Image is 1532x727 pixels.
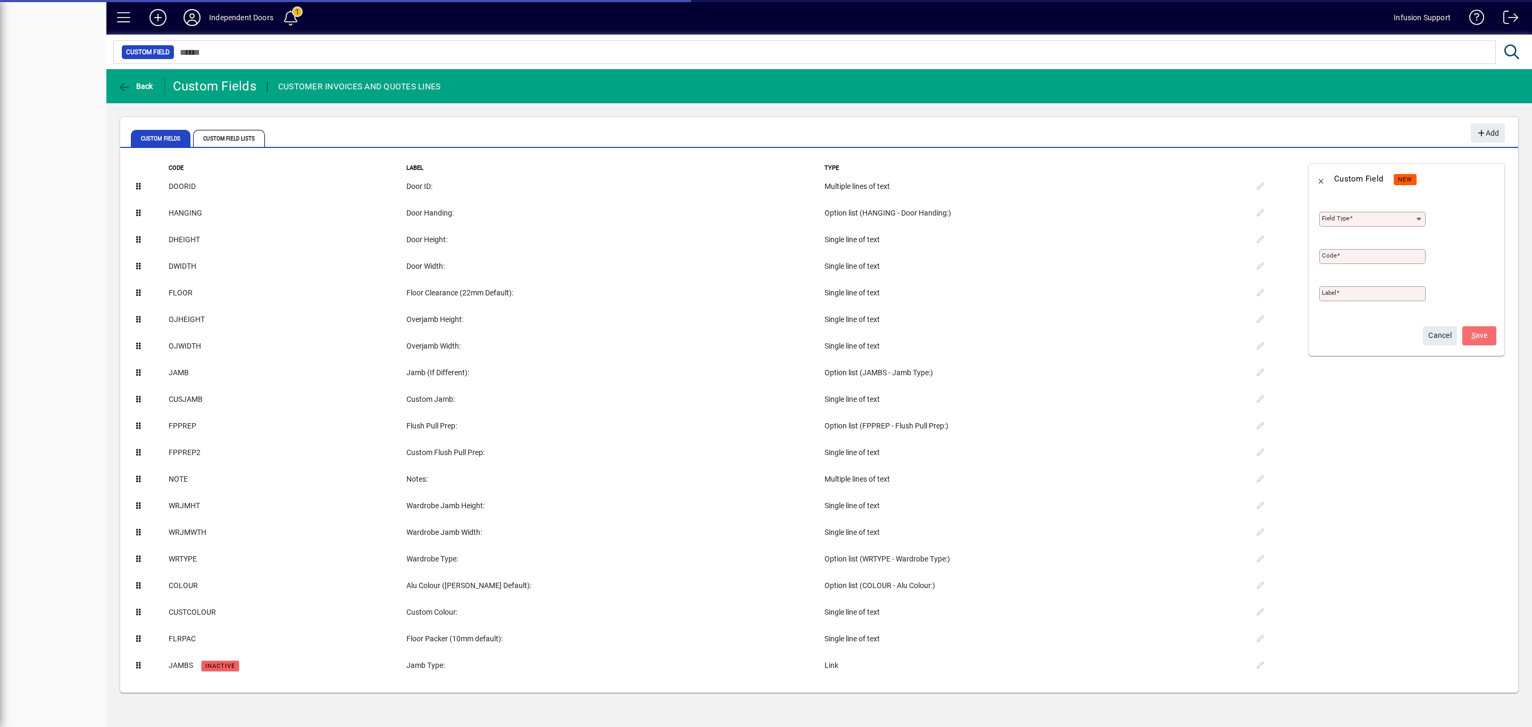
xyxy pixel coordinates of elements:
td: Floor Packer (10mm default): [406,626,823,652]
td: DOORID [168,174,406,200]
td: CUSTCOLOUR [168,599,406,626]
td: Single line of text [824,307,1247,333]
td: Door Handing: [406,200,823,227]
td: Single line of text [824,626,1247,652]
td: Door Height: [406,227,823,253]
td: Option list (COLOUR - Alu Colour:) [824,573,1247,599]
span: NEW [1398,176,1412,183]
td: Jamb (If Different): [406,360,823,386]
a: Logout [1495,2,1519,37]
td: Option list (JAMBS - Jamb Type:) [824,360,1247,386]
span: ave [1471,327,1488,344]
td: WRJMHT [168,493,406,519]
td: Single line of text [824,519,1247,546]
td: Overjamb Height: [406,307,823,333]
td: JAMB [168,360,406,386]
span: Inactive [205,663,235,670]
mat-label: Code [1322,252,1337,259]
span: Custom Field Lists [193,130,265,147]
td: Overjamb Width: [406,333,823,360]
td: FLOOR [168,280,406,307]
td: WRJMWTH [168,519,406,546]
div: Custom Field [1334,170,1383,187]
div: Independent Doors [209,9,273,26]
td: Single line of text [824,599,1247,626]
td: NOTE [168,466,406,493]
div: Custom Fields [173,78,256,95]
td: Single line of text [824,333,1247,360]
button: Add [141,8,175,27]
td: Single line of text [824,440,1247,466]
td: Multiple lines of text [824,174,1247,200]
td: Single line of text [824,280,1247,307]
td: Custom Colour: [406,599,823,626]
td: Notes: [406,466,823,493]
button: Save [1462,326,1496,345]
td: FPPREP [168,413,406,440]
mat-label: Label [1322,289,1336,296]
td: Single line of text [824,227,1247,253]
td: Wardrobe Jamb Width: [406,519,823,546]
button: Profile [175,8,209,27]
td: Link [824,652,1247,679]
td: Option list (HANGING - Door Handing:) [824,200,1247,227]
th: Code [168,163,406,174]
td: Option list (FPPREP - Flush Pull Prep:) [824,413,1247,440]
td: Single line of text [824,493,1247,519]
td: FLRPAC [168,626,406,652]
td: HANGING [168,200,406,227]
td: OJHEIGHT [168,307,406,333]
span: Cancel [1428,327,1452,344]
td: Wardrobe Type: [406,546,823,573]
td: Single line of text [824,253,1247,280]
button: Cancel [1423,326,1457,345]
td: OJWIDTH [168,333,406,360]
td: Flush Pull Prep: [406,413,823,440]
app-page-header-button: Back [106,77,165,96]
span: S [1471,331,1476,340]
span: Custom Fields [131,130,190,147]
div: Infusion Support [1394,9,1451,26]
a: Knowledge Base [1461,2,1485,37]
td: Custom Jamb: [406,386,823,413]
td: Door ID: [406,174,823,200]
td: CUSJAMB [168,386,406,413]
td: Door Width: [406,253,823,280]
td: Multiple lines of text [824,466,1247,493]
td: Alu Colour ([PERSON_NAME] Default): [406,573,823,599]
td: DWIDTH [168,253,406,280]
button: Back [1309,166,1334,192]
button: Back [115,77,156,96]
td: COLOUR [168,573,406,599]
td: WRTYPE [168,546,406,573]
td: FPPREP2 [168,440,406,466]
td: JAMBS [168,652,406,679]
td: Single line of text [824,386,1247,413]
td: Option list (WRTYPE - Wardrobe Type:) [824,546,1247,573]
span: Custom Field [126,47,170,57]
td: Custom Flush Pull Prep: [406,440,823,466]
td: Jamb Type: [406,652,823,679]
td: DHEIGHT [168,227,406,253]
div: CUSTOMER INVOICES AND QUOTES LINES [278,78,441,95]
td: Floor Clearance (22mm Default): [406,280,823,307]
mat-label: Field type [1322,214,1350,222]
button: Add [1471,123,1505,143]
span: Back [118,82,153,90]
th: Label [406,163,823,174]
th: Type [824,163,1247,174]
span: Add [1476,125,1499,142]
td: Wardrobe Jamb Height: [406,493,823,519]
